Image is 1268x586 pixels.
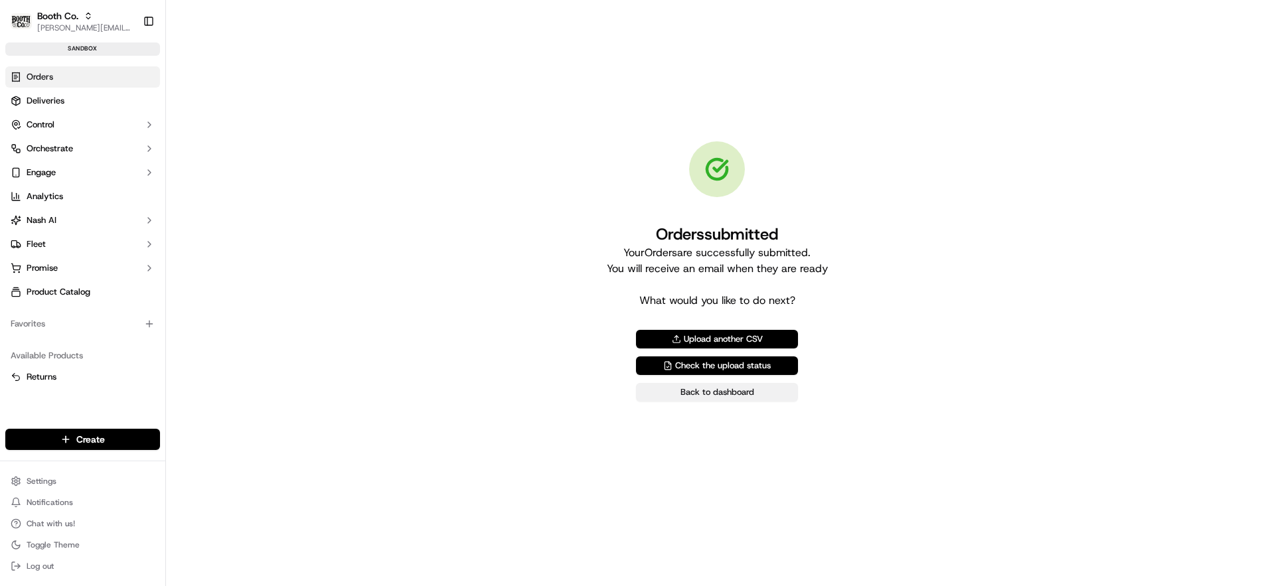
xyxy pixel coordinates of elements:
button: [PERSON_NAME][EMAIL_ADDRESS][DOMAIN_NAME] [37,23,132,33]
div: Start new chat [45,127,218,140]
span: Engage [27,167,56,179]
span: Log out [27,561,54,571]
span: Notifications [27,497,73,508]
span: Control [27,119,54,131]
input: Got a question? Start typing here... [35,86,239,100]
span: Orchestrate [27,143,73,155]
a: Check the upload status [636,356,798,375]
a: Deliveries [5,90,160,111]
button: Booth Co.Booth Co.[PERSON_NAME][EMAIL_ADDRESS][DOMAIN_NAME] [5,5,137,37]
a: Product Catalog [5,281,160,303]
button: Engage [5,162,160,183]
a: Powered byPylon [94,224,161,235]
span: Chat with us! [27,518,75,529]
button: Control [5,114,160,135]
span: Knowledge Base [27,192,102,206]
span: Promise [27,262,58,274]
div: Available Products [5,345,160,366]
span: Toggle Theme [27,540,80,550]
div: sandbox [5,42,160,56]
button: Chat with us! [5,514,160,533]
p: Welcome 👋 [13,53,242,74]
span: Deliveries [27,95,64,107]
a: Analytics [5,186,160,207]
span: Analytics [27,190,63,202]
button: Notifications [5,493,160,512]
span: Fleet [27,238,46,250]
button: Toggle Theme [5,536,160,554]
a: 💻API Documentation [107,187,218,211]
span: Pylon [132,225,161,235]
button: Start new chat [226,131,242,147]
a: Orders [5,66,160,88]
img: Booth Co. [11,13,32,29]
a: Back to dashboard [636,383,798,402]
button: Upload another CSV [636,330,798,348]
button: Settings [5,472,160,490]
img: Nash [13,13,40,40]
button: Create [5,429,160,450]
span: Product Catalog [27,286,90,298]
button: Nash AI [5,210,160,231]
button: Orchestrate [5,138,160,159]
button: Log out [5,557,160,575]
span: Orders [27,71,53,83]
img: 1736555255976-a54dd68f-1ca7-489b-9aae-adbdc363a1c4 [13,127,37,151]
button: Booth Co. [37,9,78,23]
a: 📗Knowledge Base [8,187,107,211]
button: Fleet [5,234,160,255]
h1: Orders submitted [607,224,828,245]
div: 📗 [13,194,24,204]
span: Settings [27,476,56,486]
span: API Documentation [125,192,213,206]
div: We're available if you need us! [45,140,168,151]
div: Favorites [5,313,160,334]
button: Returns [5,366,160,388]
p: Your Orders are successfully submitted. You will receive an email when they are ready What would ... [607,245,828,309]
span: Create [76,433,105,446]
a: Returns [11,371,155,383]
span: Returns [27,371,56,383]
button: Promise [5,257,160,279]
div: 💻 [112,194,123,204]
span: Nash AI [27,214,56,226]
